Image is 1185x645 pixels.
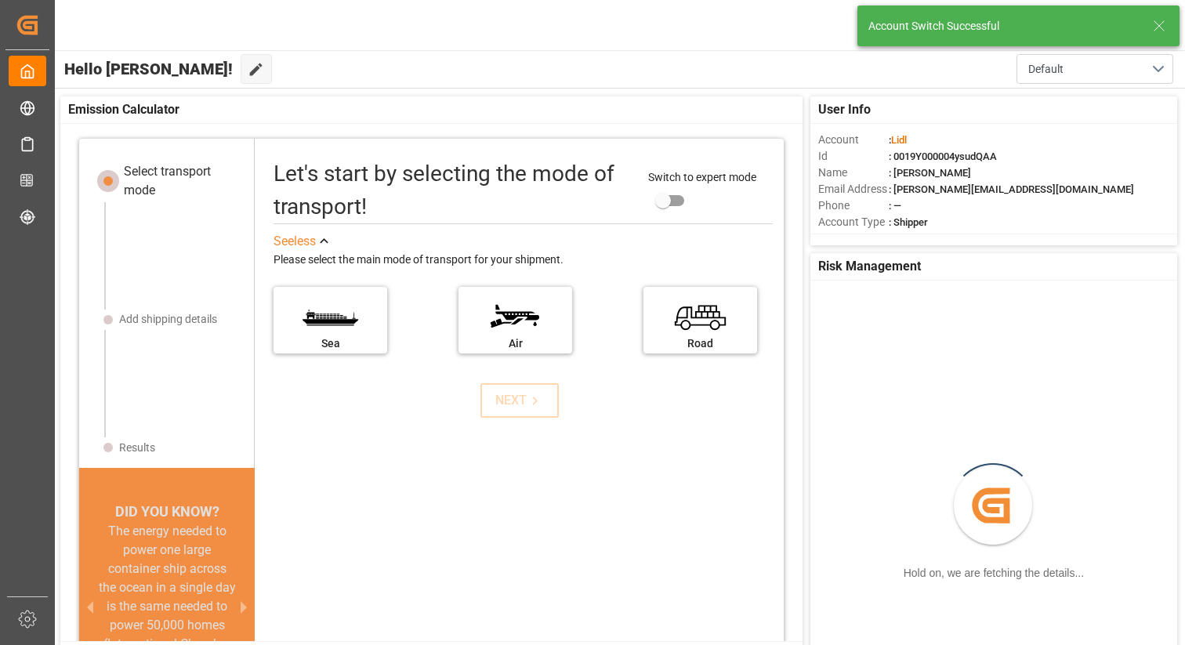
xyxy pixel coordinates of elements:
[818,197,889,214] span: Phone
[818,181,889,197] span: Email Address
[1028,61,1064,78] span: Default
[904,565,1084,582] div: Hold on, we are fetching the details...
[818,165,889,181] span: Name
[651,335,749,352] div: Road
[889,134,907,146] span: :
[868,18,1138,34] div: Account Switch Successful
[889,167,971,179] span: : [PERSON_NAME]
[281,335,379,352] div: Sea
[818,148,889,165] span: Id
[818,100,871,119] span: User Info
[889,200,901,212] span: : —
[889,216,928,228] span: : Shipper
[119,311,217,328] div: Add shipping details
[274,158,632,223] div: Let's start by selecting the mode of transport!
[466,335,564,352] div: Air
[889,183,1134,195] span: : [PERSON_NAME][EMAIL_ADDRESS][DOMAIN_NAME]
[889,150,997,162] span: : 0019Y000004ysudQAA
[891,134,907,146] span: Lidl
[79,501,255,523] div: DID YOU KNOW?
[818,257,921,276] span: Risk Management
[274,251,773,270] div: Please select the main mode of transport for your shipment.
[124,162,243,200] div: Select transport mode
[274,232,316,251] div: See less
[68,100,179,119] span: Emission Calculator
[818,132,889,148] span: Account
[480,383,559,418] button: NEXT
[818,214,889,230] span: Account Type
[648,171,756,183] span: Switch to expert mode
[1016,54,1173,84] button: open menu
[64,54,233,84] span: Hello [PERSON_NAME]!
[495,391,543,410] div: NEXT
[119,440,155,456] div: Results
